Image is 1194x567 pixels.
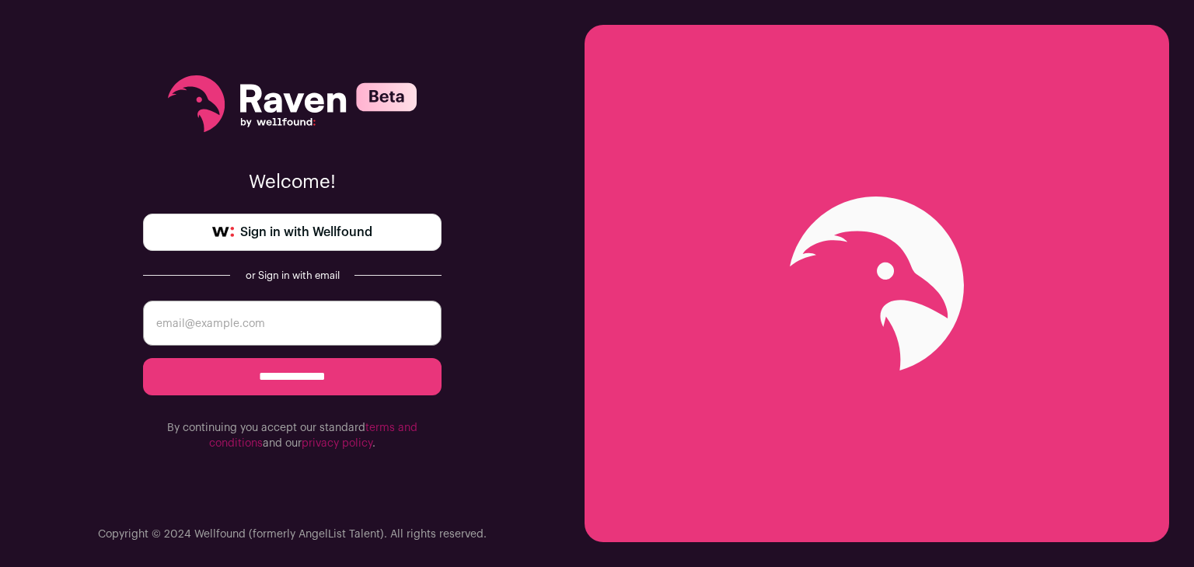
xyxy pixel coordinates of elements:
[243,270,342,282] div: or Sign in with email
[302,438,372,449] a: privacy policy
[212,227,234,238] img: wellfound-symbol-flush-black-fb3c872781a75f747ccb3a119075da62bfe97bd399995f84a933054e44a575c4.png
[143,214,442,251] a: Sign in with Wellfound
[143,170,442,195] p: Welcome!
[143,420,442,451] p: By continuing you accept our standard and our .
[98,527,487,542] p: Copyright © 2024 Wellfound (formerly AngelList Talent). All rights reserved.
[209,423,417,449] a: terms and conditions
[240,223,372,242] span: Sign in with Wellfound
[143,301,442,346] input: email@example.com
